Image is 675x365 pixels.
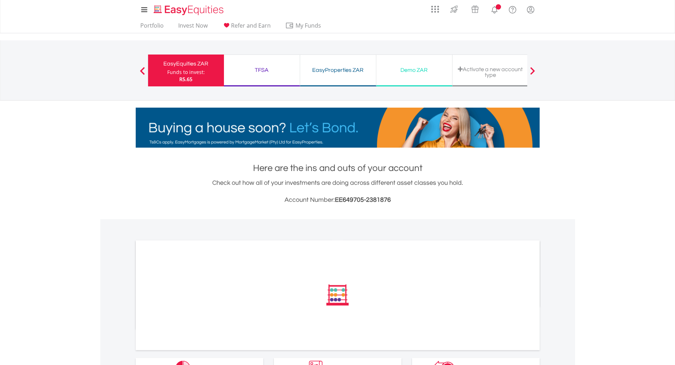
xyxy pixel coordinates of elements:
[448,4,460,15] img: thrive-v2.svg
[285,21,332,30] span: My Funds
[231,22,271,29] span: Refer and Earn
[137,22,167,33] a: Portfolio
[167,69,205,76] div: Funds to invest:
[228,65,296,75] div: TFSA
[151,2,226,16] a: Home page
[136,108,540,148] img: EasyMortage Promotion Banner
[179,76,192,82] span: R5.65
[219,22,274,33] a: Refer and Earn
[522,2,540,17] a: My Profile
[504,2,522,16] a: FAQ's and Support
[304,65,372,75] div: EasyProperties ZAR
[381,65,448,75] div: Demo ZAR
[175,22,210,33] a: Invest Now
[485,2,504,16] a: Notifications
[136,178,540,205] div: Check out how all of your investments are doing across different asset classes you hold.
[431,5,439,13] img: grid-menu-icon.svg
[136,162,540,175] h1: Here are the ins and outs of your account
[335,196,391,203] span: EE649705-2381876
[136,195,540,205] h3: Account Number:
[457,66,524,78] div: Activate a new account type
[469,4,481,15] img: vouchers-v2.svg
[427,2,444,13] a: AppsGrid
[465,2,485,15] a: Vouchers
[152,59,220,69] div: EasyEquities ZAR
[152,4,226,16] img: EasyEquities_Logo.png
